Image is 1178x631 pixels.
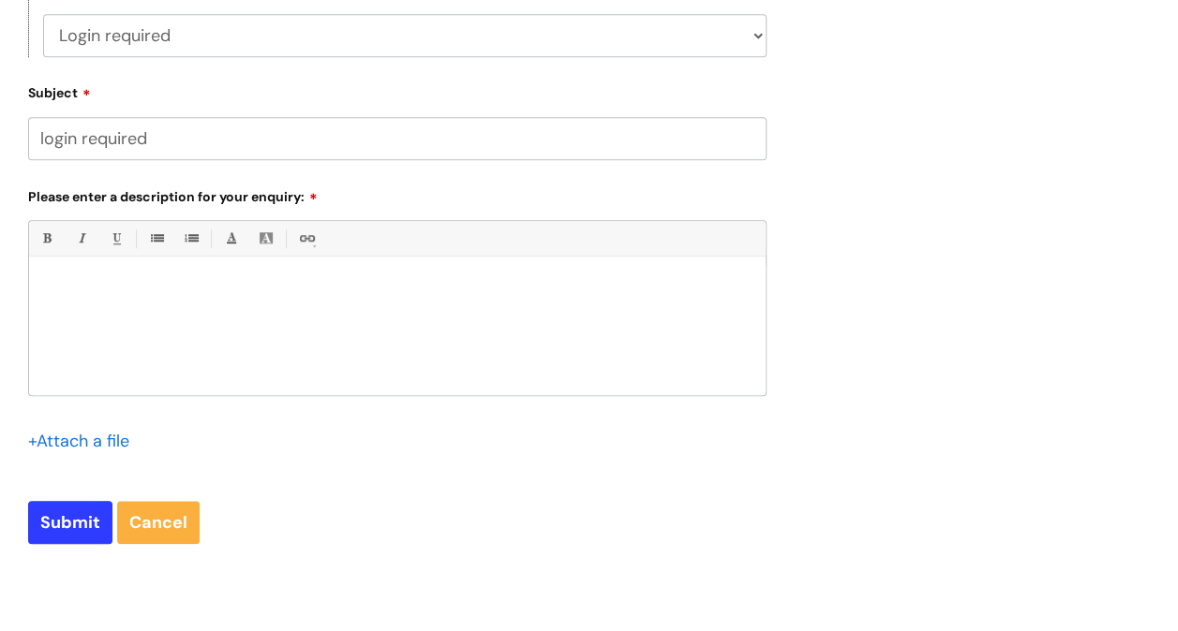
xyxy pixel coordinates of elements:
[117,501,200,544] a: Cancel
[28,79,767,101] label: Subject
[254,227,277,250] a: Back Color
[144,227,168,250] a: • Unordered List (Ctrl-Shift-7)
[294,227,318,250] a: Link
[28,183,767,205] label: Please enter a description for your enquiry:
[35,227,58,250] a: Bold (Ctrl-B)
[219,227,243,250] a: Font Color
[179,227,202,250] a: 1. Ordered List (Ctrl-Shift-8)
[28,426,141,456] div: Attach a file
[69,227,93,250] a: Italic (Ctrl-I)
[28,501,112,544] input: Submit
[104,227,127,250] a: Underline(Ctrl-U)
